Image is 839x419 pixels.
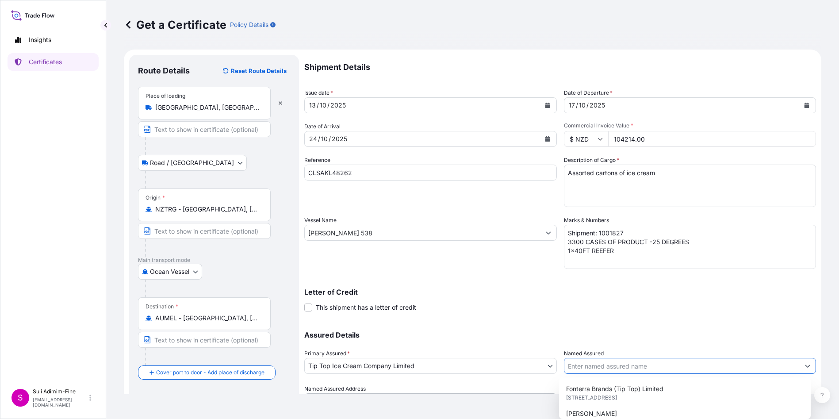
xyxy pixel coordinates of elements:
div: Destination [146,303,178,310]
button: Show suggestions [800,358,816,374]
span: Tip Top Ice Cream Company Limited [308,361,414,370]
input: Type to search vessel name or IMO [305,225,540,241]
p: Suli Adimim-Fine [33,388,88,395]
input: Text to appear on certificate [138,332,271,348]
label: Description of Cargo [564,156,619,165]
div: / [576,100,578,111]
span: Date of Departure [564,88,613,97]
span: Date of Arrival [304,122,341,131]
div: / [586,100,589,111]
div: year, [329,100,347,111]
div: day, [568,100,576,111]
span: Issue date [304,88,333,97]
button: Calendar [800,98,814,112]
span: S [18,393,23,402]
button: Calendar [540,98,555,112]
input: Place of loading [155,103,260,112]
p: Reset Route Details [231,66,287,75]
p: Assured Details [304,331,816,338]
input: Origin [155,205,260,214]
div: Place of loading [146,92,185,100]
span: Primary Assured [304,349,350,358]
span: Cover port to door - Add place of discharge [156,368,264,377]
span: Commercial Invoice Value [564,122,816,129]
p: Certificates [29,58,62,66]
span: Ocean Vessel [150,267,189,276]
input: Assured Name [564,358,800,374]
button: Calendar [540,132,555,146]
label: Reference [304,156,330,165]
label: Named Assured [564,349,604,358]
div: / [318,134,320,144]
span: Fonterra Brands (Tip Top) Limited [566,384,663,393]
div: / [327,100,329,111]
p: [EMAIL_ADDRESS][DOMAIN_NAME] [33,397,88,407]
div: month, [578,100,586,111]
div: month, [320,134,329,144]
span: [PERSON_NAME] [566,409,617,418]
input: Text to appear on certificate [138,223,271,239]
div: Origin [146,194,165,201]
p: Insights [29,35,51,44]
div: / [317,100,319,111]
div: month, [319,100,327,111]
p: Route Details [138,65,190,76]
p: Shipment Details [304,55,816,80]
button: Select transport [138,155,247,171]
input: Enter booking reference [304,165,557,181]
label: Marks & Numbers [564,216,609,225]
button: Show suggestions [540,225,556,241]
span: This shipment has a letter of credit [316,303,416,312]
p: Letter of Credit [304,288,816,296]
span: [STREET_ADDRESS] [566,393,617,402]
input: Text to appear on certificate [138,121,271,137]
p: Main transport mode [138,257,290,264]
label: Vessel Name [304,216,337,225]
button: Select transport [138,264,202,280]
input: Destination [155,314,260,323]
div: day, [308,100,317,111]
label: Named Assured Address [304,384,366,393]
p: Get a Certificate [124,18,226,32]
p: Policy Details [230,20,268,29]
span: Road / [GEOGRAPHIC_DATA] [150,158,234,167]
div: year, [589,100,606,111]
div: year, [331,134,348,144]
div: / [329,134,331,144]
input: Enter amount [608,131,816,147]
div: day, [308,134,318,144]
